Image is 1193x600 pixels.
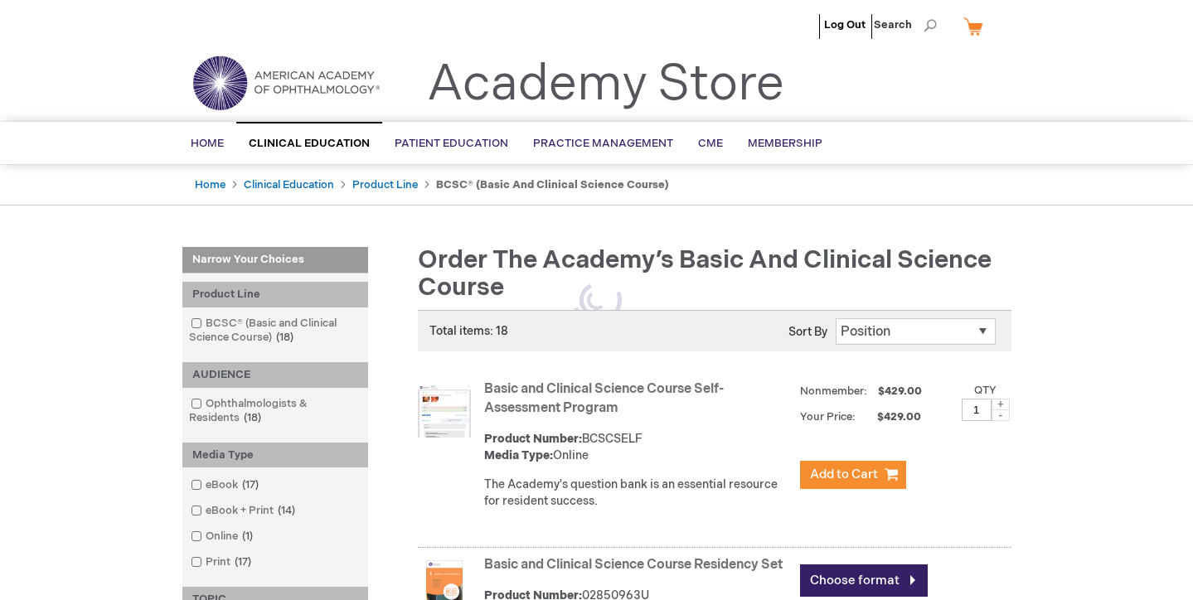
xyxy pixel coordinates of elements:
span: Total items: 18 [429,324,508,338]
span: $429.00 [858,410,924,423]
strong: BCSC® (Basic and Clinical Science Course) [436,178,669,191]
div: BCSCSELF Online [484,431,792,464]
span: 17 [230,555,255,569]
a: Print17 [187,554,258,570]
span: Practice Management [533,137,673,150]
a: Basic and Clinical Science Course Residency Set [484,557,783,573]
a: BCSC® (Basic and Clinical Science Course)18 [187,316,364,346]
span: 17 [238,478,263,491]
span: $429.00 [875,385,924,398]
a: eBook17 [187,477,265,493]
input: Qty [962,399,992,421]
span: Home [191,137,224,150]
label: Sort By [788,325,827,339]
div: Product Line [182,282,368,307]
span: CME [698,137,723,150]
strong: Your Price: [800,410,856,423]
span: 1 [238,530,257,543]
a: Clinical Education [244,178,334,191]
a: Online1 [187,529,259,544]
span: Search [874,8,937,41]
span: 18 [240,411,265,424]
a: Home [195,178,226,191]
a: eBook + Print14 [187,503,302,519]
span: 18 [272,331,298,344]
span: Order the Academy’s Basic and Clinical Science Course [418,245,992,302]
strong: Media Type: [484,448,553,462]
a: Log Out [824,18,866,31]
strong: Narrow Your Choices [182,247,368,273]
span: Add to Cart [810,467,878,482]
a: Basic and Clinical Science Course Self-Assessment Program [484,381,724,416]
div: AUDIENCE [182,362,368,388]
a: Product Line [352,178,418,191]
span: Membership [748,137,822,150]
a: Choose format [800,564,928,597]
div: Media Type [182,443,368,468]
button: Add to Cart [800,461,906,489]
strong: Nonmember: [800,381,867,402]
span: Clinical Education [249,137,370,150]
a: Ophthalmologists & Residents18 [187,396,364,426]
label: Qty [974,384,997,397]
strong: Product Number: [484,432,582,446]
img: Basic and Clinical Science Course Self-Assessment Program [418,385,471,438]
div: The Academy's question bank is an essential resource for resident success. [484,477,792,510]
span: Patient Education [395,137,508,150]
span: 14 [274,504,299,517]
a: Academy Store [427,55,784,114]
